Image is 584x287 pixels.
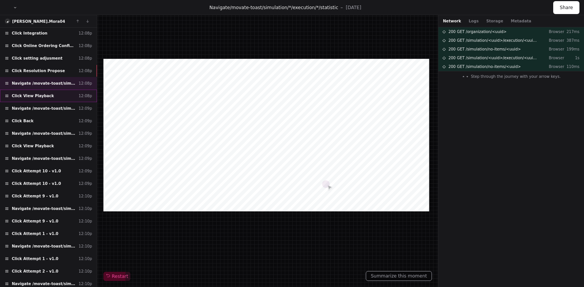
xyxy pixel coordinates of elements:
[553,1,579,14] button: Share
[12,143,54,149] span: Click View Playback
[79,168,92,174] div: 12:09p
[448,55,537,61] span: 200 GET /simulation/<uuid>/execution/<uuid>/statistic
[543,38,564,43] p: Browser
[79,30,92,36] div: 12:08p
[543,55,564,61] p: Browser
[12,118,33,124] span: Click Back
[79,118,92,124] div: 12:09p
[79,143,92,149] div: 12:09p
[448,38,537,43] span: 200 GET /simulation/<uuid>/execution/<uuid>/access
[5,19,10,24] img: 15.svg
[79,243,92,249] div: 12:10p
[209,5,230,10] span: Navigate
[12,43,76,49] span: Click Online Ordering Configuration
[346,5,361,11] p: [DATE]
[79,131,92,136] div: 12:09p
[12,181,61,186] span: Click Attempt 10 - v1.0
[12,243,76,249] span: Navigate /movate-toast/simulation/*/execution/*
[79,43,92,49] div: 12:08p
[564,64,579,69] p: 110ms
[12,131,76,136] span: Navigate /movate-toast/simulation/*/execution/*/statistic
[12,156,76,161] span: Navigate /movate-toast/simulation/*/execution/*
[79,68,92,74] div: 12:08p
[79,181,92,186] div: 12:09p
[79,218,92,224] div: 12:10p
[12,268,58,274] span: Click Attempt 2 - v1.0
[511,18,531,24] button: Metadata
[12,19,65,24] a: [PERSON_NAME].Mora04
[79,156,92,161] div: 12:09p
[106,273,128,279] span: Restart
[471,74,560,79] span: Step through the journey with your arrow keys.
[564,38,579,43] p: 387ms
[564,55,579,61] p: 1s
[12,193,58,199] span: Click Attempt 9 - v1.0
[12,218,58,224] span: Click Attempt 9 - v1.0
[12,281,76,287] span: Navigate /movate-toast/simulation/*/execution/*
[12,168,61,174] span: Click Attempt 10 - v1.0
[79,206,92,211] div: 12:10p
[79,93,92,99] div: 12:08p
[448,46,521,52] span: 200 GET /simulation/no-items/<uuid>
[564,29,579,35] p: 217ms
[564,46,579,52] p: 199ms
[12,68,65,74] span: Click Resolution Propose
[79,55,92,61] div: 12:08p
[103,272,130,281] button: Restart
[79,268,92,274] div: 12:10p
[79,193,92,199] div: 12:10p
[486,18,503,24] button: Storage
[12,93,54,99] span: Click View Playback
[448,64,521,69] span: 200 GET /simulation/no-items/<uuid>
[79,106,92,111] div: 12:09p
[469,18,479,24] button: Logs
[448,29,506,35] span: 200 GET /organization/<uuid>
[443,18,461,24] button: Network
[79,80,92,86] div: 12:08p
[79,231,92,237] div: 12:10p
[12,106,76,111] span: Navigate /movate-toast/simulation/*/execution/*
[12,80,76,86] span: Navigate /movate-toast/simulation/*/execution/*/statistic
[12,231,58,237] span: Click Attempt 1 - v1.0
[230,5,338,10] span: /movate-toast/simulation/*/execution/*/statistic
[543,46,564,52] p: Browser
[12,30,48,36] span: Click Integration
[366,271,432,281] button: Summarize this moment
[12,256,58,262] span: Click Attempt 1 - v1.0
[543,64,564,69] p: Browser
[79,256,92,262] div: 12:10p
[79,281,92,287] div: 12:10p
[12,55,62,61] span: Click setting adjusment
[12,206,76,211] span: Navigate /movate-toast/simulation/*/execution/*
[543,29,564,35] p: Browser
